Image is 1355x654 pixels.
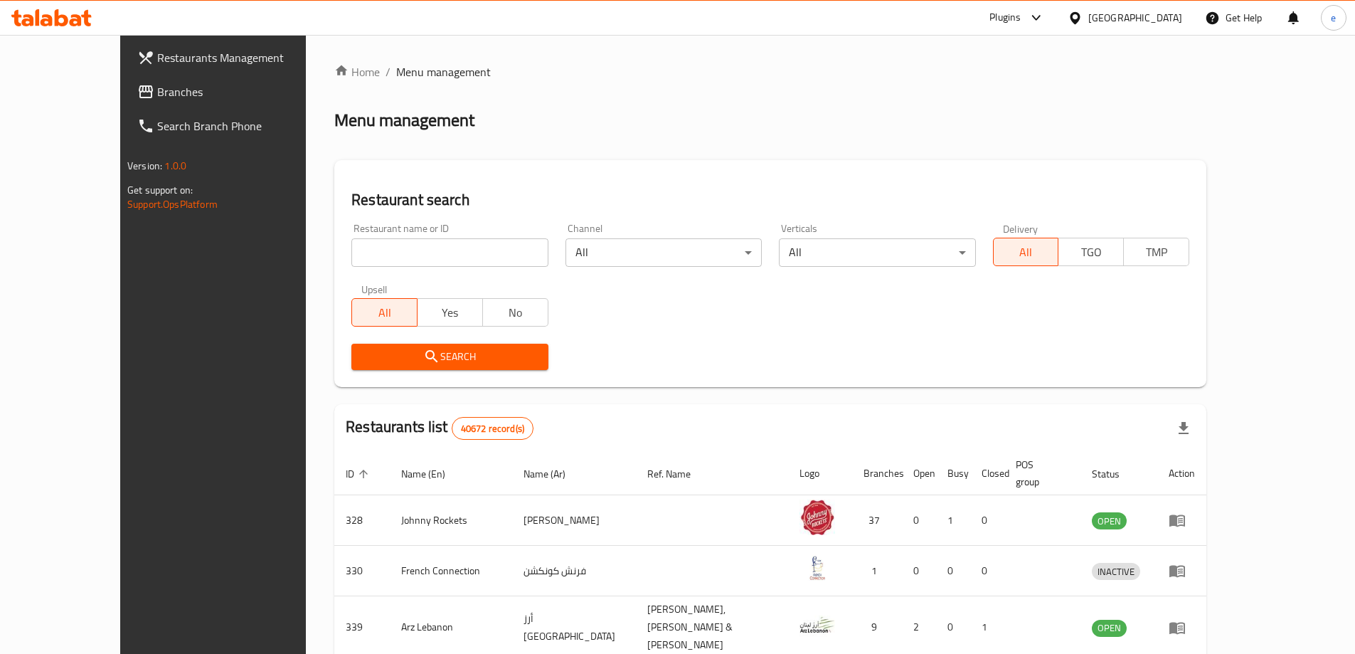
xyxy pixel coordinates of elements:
span: e [1331,10,1336,26]
input: Search for restaurant name or ID.. [351,238,548,267]
td: Johnny Rockets [390,495,512,546]
span: Search [363,348,536,366]
button: Search [351,344,548,370]
button: No [482,298,548,327]
th: Logo [788,452,852,495]
span: TMP [1130,242,1184,263]
span: OPEN [1092,620,1127,636]
div: Export file [1167,411,1201,445]
span: POS group [1016,456,1063,490]
td: 37 [852,495,902,546]
th: Action [1157,452,1206,495]
span: ID [346,465,373,482]
span: Ref. Name [647,465,709,482]
div: Total records count [452,417,533,440]
span: All [358,302,412,323]
td: 0 [902,546,936,596]
span: Restaurants Management [157,49,335,66]
td: 0 [936,546,970,596]
td: فرنش كونكشن [512,546,636,596]
th: Branches [852,452,902,495]
td: 0 [902,495,936,546]
img: Arz Lebanon [799,607,835,643]
span: Name (Ar) [524,465,584,482]
td: 0 [970,546,1004,596]
button: TMP [1123,238,1189,266]
div: Menu [1169,512,1195,529]
div: Plugins [989,9,1021,26]
th: Open [902,452,936,495]
td: [PERSON_NAME] [512,495,636,546]
div: All [779,238,975,267]
span: INACTIVE [1092,564,1140,580]
h2: Restaurants list [346,416,533,440]
span: All [999,242,1053,263]
th: Busy [936,452,970,495]
td: 330 [334,546,390,596]
span: Version: [127,157,162,175]
td: 1 [852,546,902,596]
span: 1.0.0 [164,157,186,175]
nav: breadcrumb [334,63,1206,80]
td: 1 [936,495,970,546]
span: Name (En) [401,465,464,482]
img: French Connection [799,550,835,586]
span: Get support on: [127,181,193,199]
span: Yes [423,302,477,323]
span: Branches [157,83,335,100]
button: All [351,298,418,327]
span: Menu management [396,63,491,80]
h2: Menu management [334,109,474,132]
div: [GEOGRAPHIC_DATA] [1088,10,1182,26]
a: Home [334,63,380,80]
a: Branches [126,75,346,109]
div: Menu [1169,562,1195,579]
span: OPEN [1092,513,1127,529]
td: 0 [970,495,1004,546]
span: Status [1092,465,1138,482]
label: Delivery [1003,223,1038,233]
th: Closed [970,452,1004,495]
button: Yes [417,298,483,327]
div: OPEN [1092,512,1127,529]
span: No [489,302,543,323]
span: Search Branch Phone [157,117,335,135]
li: / [386,63,390,80]
div: Menu [1169,619,1195,636]
span: TGO [1064,242,1118,263]
button: All [993,238,1059,266]
a: Restaurants Management [126,41,346,75]
div: OPEN [1092,620,1127,637]
label: Upsell [361,284,388,294]
td: French Connection [390,546,512,596]
button: TGO [1058,238,1124,266]
img: Johnny Rockets [799,500,835,535]
a: Support.OpsPlatform [127,195,218,213]
div: All [565,238,762,267]
td: 328 [334,495,390,546]
a: Search Branch Phone [126,109,346,143]
span: 40672 record(s) [452,422,533,436]
h2: Restaurant search [351,189,1189,211]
